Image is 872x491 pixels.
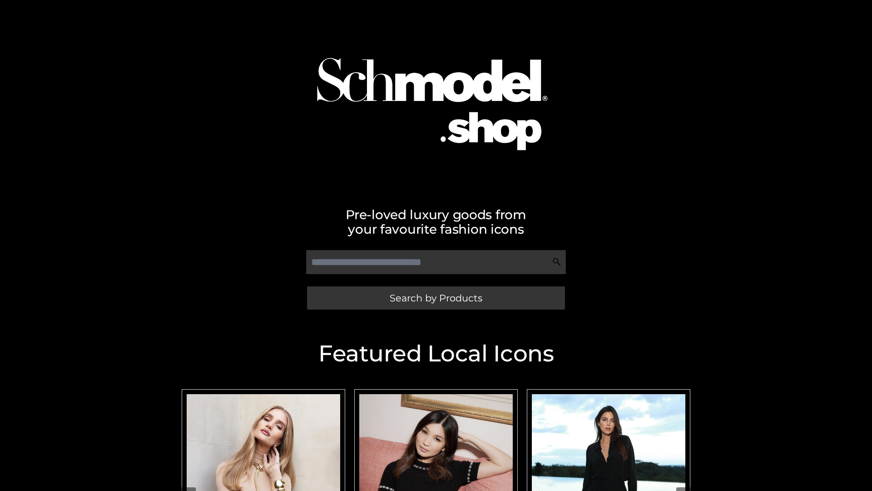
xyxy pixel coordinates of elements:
span: Search by Products [390,293,482,303]
h2: Pre-loved luxury goods from your favourite fashion icons [177,207,695,236]
img: Search Icon [552,257,561,266]
h2: Featured Local Icons​ [177,342,695,365]
a: Search by Products [307,286,565,310]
